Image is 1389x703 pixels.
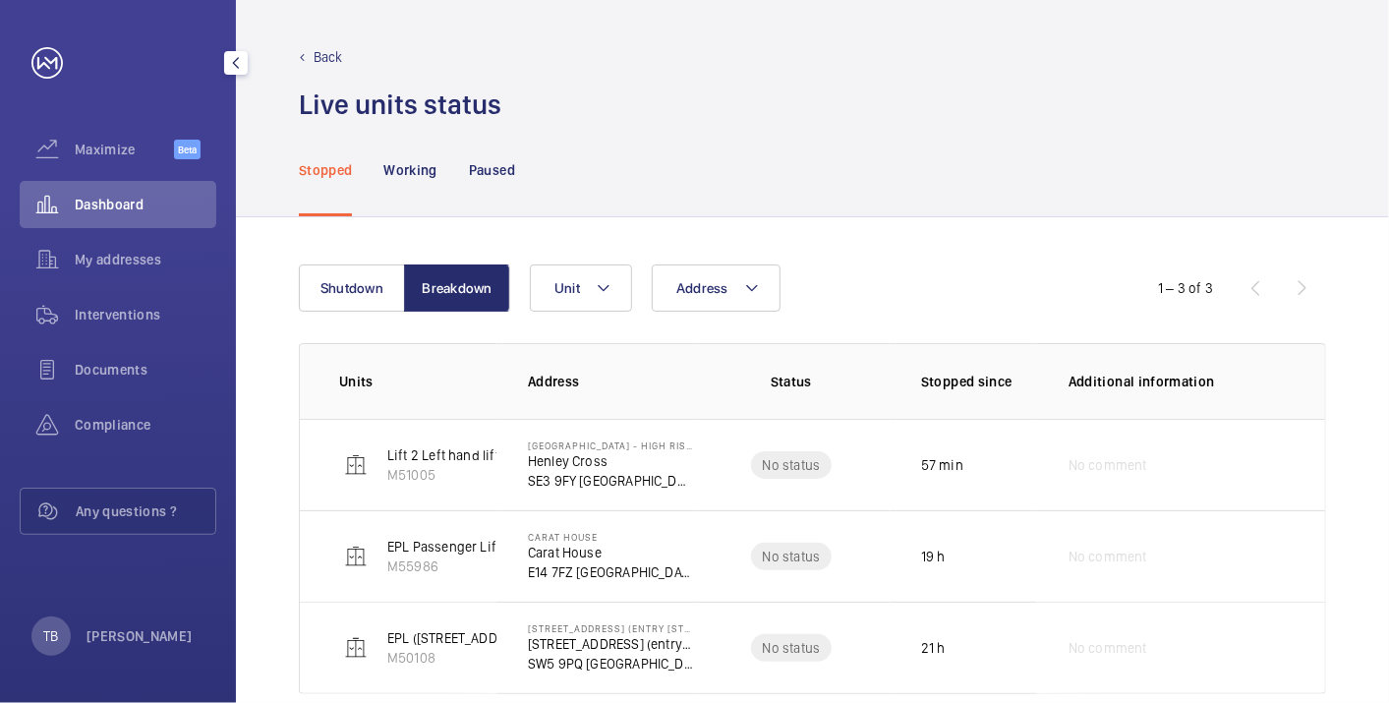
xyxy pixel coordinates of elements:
span: Interventions [75,305,216,324]
p: EPL ([STREET_ADDRESS]) [387,628,537,648]
p: Back [314,47,343,67]
button: Address [652,264,781,312]
span: Compliance [75,415,216,435]
p: M50108 [387,648,537,668]
button: Shutdown [299,264,405,312]
img: elevator.svg [344,636,368,660]
p: Units [339,372,496,391]
p: Stopped since [921,372,1037,391]
span: Address [676,280,728,296]
p: [GEOGRAPHIC_DATA] - High Risk Building [528,439,693,451]
p: 57 min [921,455,963,475]
button: Breakdown [404,264,510,312]
p: No status [763,638,821,658]
h1: Live units status [299,87,501,123]
p: Lift 2 Left hand lift [387,445,499,465]
img: elevator.svg [344,453,368,477]
p: Status [707,372,876,391]
p: Address [528,372,693,391]
div: 1 – 3 of 3 [1158,278,1213,298]
p: E14 7FZ [GEOGRAPHIC_DATA] [528,562,693,582]
p: No status [763,455,821,475]
p: [PERSON_NAME] [87,626,193,646]
p: Working [383,160,436,180]
p: SW5 9PQ [GEOGRAPHIC_DATA] [528,654,693,674]
p: M51005 [387,465,499,485]
span: No comment [1069,638,1147,658]
span: Maximize [75,140,174,159]
p: [STREET_ADDRESS] (entry [STREET_ADDRESS]) [528,622,693,634]
p: 21 h [921,638,946,658]
p: 19 h [921,547,946,566]
p: SE3 9FY [GEOGRAPHIC_DATA] [528,471,693,491]
p: EPL Passenger Lift [387,537,500,557]
button: Unit [530,264,632,312]
img: elevator.svg [344,545,368,568]
span: Beta [174,140,201,159]
span: No comment [1069,547,1147,566]
p: Paused [469,160,515,180]
span: No comment [1069,455,1147,475]
span: Documents [75,360,216,380]
p: Carat House [528,531,693,543]
p: M55986 [387,557,500,576]
span: Any questions ? [76,501,215,521]
p: [STREET_ADDRESS] (entry [STREET_ADDRESS]) [528,634,693,654]
p: Additional information [1069,372,1286,391]
p: Henley Cross [528,451,693,471]
span: Dashboard [75,195,216,214]
p: TB [43,626,58,646]
p: No status [763,547,821,566]
p: Stopped [299,160,352,180]
p: Carat House [528,543,693,562]
span: Unit [554,280,580,296]
span: My addresses [75,250,216,269]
